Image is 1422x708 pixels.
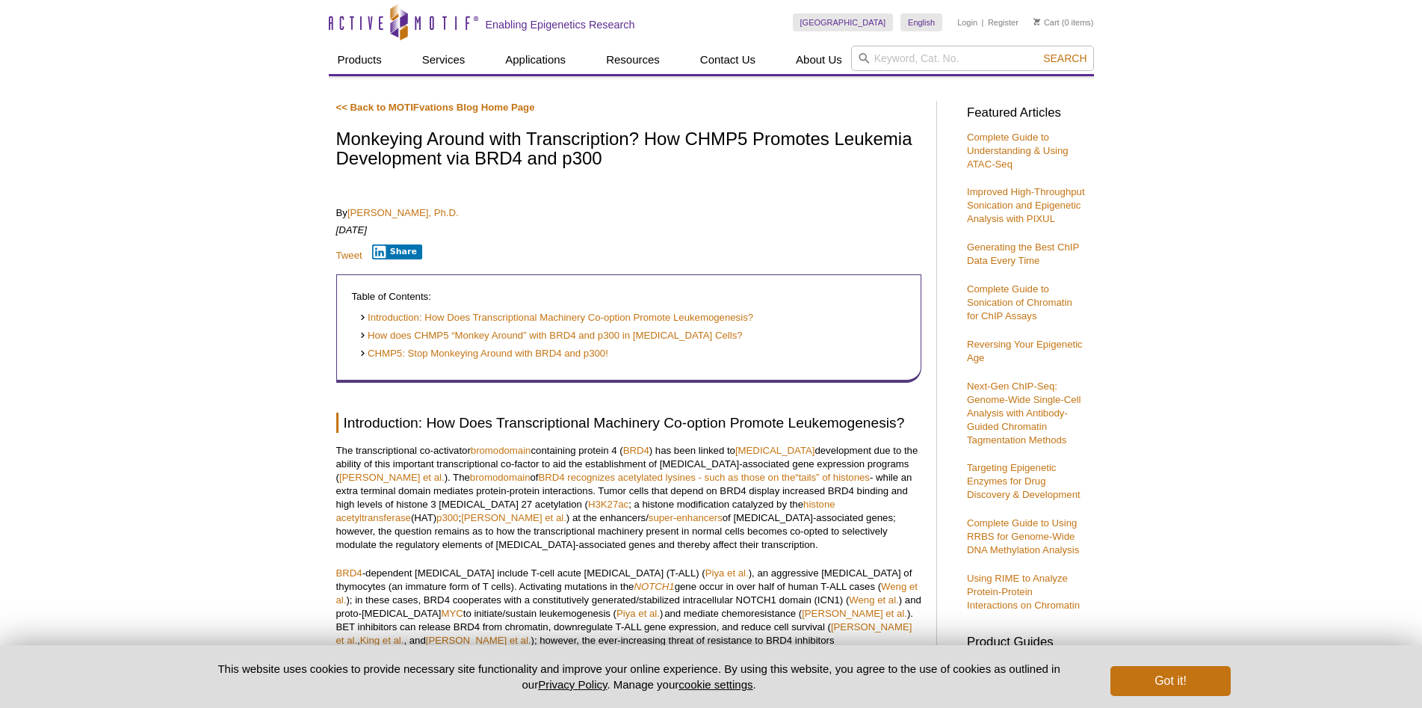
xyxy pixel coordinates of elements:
[538,472,795,483] a: BRD4 recognizes acetylated lysines - such as those on the
[957,17,977,28] a: Login
[426,635,531,646] a: [PERSON_NAME] et al.
[339,472,445,483] a: [PERSON_NAME] et al.
[352,290,906,304] p: Table of Contents:
[967,627,1086,649] h3: Product Guides
[982,13,984,31] li: |
[735,445,815,456] a: [MEDICAL_DATA]
[678,678,752,691] button: cookie settings
[1043,52,1086,64] span: Search
[347,207,459,218] a: [PERSON_NAME], Ph.D.
[649,512,723,523] a: super-enhancers
[336,567,362,579] a: BRD4
[597,46,669,74] a: Resources
[372,244,422,259] button: Share
[634,581,674,592] a: NOTCH1
[795,472,870,483] a: “tails” of histones
[436,512,458,523] a: p300
[461,512,566,523] a: [PERSON_NAME] et al.
[967,339,1083,363] a: Reversing Your Epigenetic Age
[588,499,628,510] a: H3K27ac
[967,573,1080,611] a: Using RIME to Analyze Protein-Protein Interactions on Chromatin
[336,102,535,113] a: << Back to MOTIFvations Blog Home Page
[900,13,942,31] a: English
[967,462,1081,500] a: Targeting Epigenetic Enzymes for Drug Discovery & Development
[1110,666,1230,696] button: Got it!
[470,472,531,483] a: bromodomain
[787,46,851,74] a: About Us
[691,46,764,74] a: Contact Us
[336,581,918,606] a: Weng et al.
[336,250,362,261] a: Tweet
[538,678,607,691] a: Privacy Policy
[359,311,754,325] a: Introduction: How Does Transcriptional Machinery Co-option Promote Leukemogenesis?
[849,594,898,606] a: Weng et al.
[336,206,921,220] p: By
[616,608,660,619] a: Piya et al.
[967,241,1079,266] a: Generating the Best ChIP Data Every Time
[360,635,404,646] a: King et al.
[1039,52,1091,65] button: Search
[988,17,1018,28] a: Register
[413,46,474,74] a: Services
[329,46,391,74] a: Products
[967,132,1069,170] a: Complete Guide to Understanding & Using ATAC-Seq
[336,499,835,523] a: histone acetyltransferase
[359,347,608,361] a: CHMP5: Stop Monkeying Around with BRD4 and p300!
[441,608,463,619] a: MYC
[623,445,649,456] a: BRD4
[793,13,894,31] a: [GEOGRAPHIC_DATA]
[336,129,921,170] h1: Monkeying Around with Transcription? How CHMP5 Promotes Leukemia Development via BRD4 and p300
[967,107,1086,120] h3: Featured Articles
[359,329,743,343] a: How does CHMP5 “Monkey Around” with BRD4 and p300 in [MEDICAL_DATA] Cells?
[967,283,1072,321] a: Complete Guide to Sonication of Chromatin for ChIP Assays
[802,608,907,619] a: [PERSON_NAME] et al.
[1033,13,1094,31] li: (0 items)
[496,46,575,74] a: Applications
[336,224,368,236] em: [DATE]
[336,444,921,552] p: The transcriptional co-activator containing protein 4 ( ) has been linked to development due to t...
[486,18,635,31] h2: Enabling Epigenetics Research
[967,517,1079,555] a: Complete Guide to Using RRBS for Genome-Wide DNA Methylation Analysis
[471,445,531,456] a: bromodomain
[851,46,1094,71] input: Keyword, Cat. No.
[336,413,921,433] h2: Introduction: How Does Transcriptional Machinery Co-option Promote Leukemogenesis?
[336,567,921,674] p: -dependent [MEDICAL_DATA] include T-cell acute [MEDICAL_DATA] (T-ALL) ( ), an aggressive [MEDICAL...
[192,661,1086,692] p: This website uses cookies to provide necessary site functionality and improve your online experie...
[967,381,1081,446] a: Next-Gen ChIP-Seq: Genome-Wide Single-Cell Analysis with Antibody-Guided Chromatin Tagmentation M...
[705,567,749,579] a: Piya et al.
[1033,17,1060,28] a: Cart
[1033,18,1040,25] img: Your Cart
[967,186,1085,224] a: Improved High-Throughput Sonication and Epigenetic Analysis with PIXUL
